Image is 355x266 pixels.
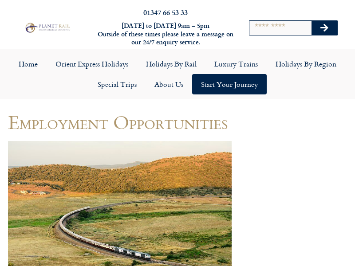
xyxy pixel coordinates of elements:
[143,7,188,17] a: 01347 66 53 33
[24,22,71,33] img: Planet Rail Train Holidays Logo
[97,22,234,47] h6: [DATE] to [DATE] 9am – 5pm Outside of these times please leave a message on our 24/7 enquiry serv...
[4,54,351,94] nav: Menu
[10,54,47,74] a: Home
[137,54,205,74] a: Holidays by Rail
[8,112,232,133] h1: Employment Opportunities
[192,74,267,94] a: Start your Journey
[205,54,267,74] a: Luxury Trains
[312,21,337,35] button: Search
[267,54,345,74] a: Holidays by Region
[47,54,137,74] a: Orient Express Holidays
[89,74,146,94] a: Special Trips
[146,74,192,94] a: About Us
